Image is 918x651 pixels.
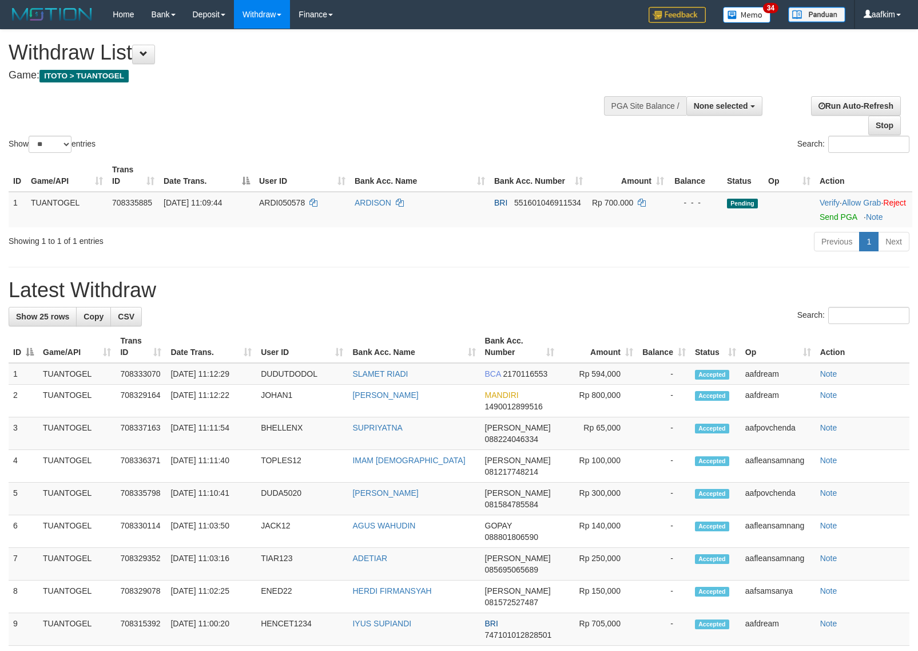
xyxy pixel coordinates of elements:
span: BRI [485,619,498,628]
a: Note [820,619,837,628]
a: Send PGA [820,212,857,222]
td: [DATE] 11:03:16 [166,548,256,581]
span: Accepted [695,554,729,564]
td: TUANTOGEL [38,515,116,548]
a: Note [820,369,837,378]
td: aafdream [741,613,816,646]
a: Stop [868,116,901,135]
td: Rp 65,000 [559,417,638,450]
td: aafleansamnang [741,548,816,581]
span: 708335885 [112,198,152,207]
a: IYUS SUPIANDI [352,619,411,628]
td: - [638,613,690,646]
a: Note [866,212,883,222]
td: · · [815,192,912,227]
a: SUPRIYATNA [352,423,402,432]
a: HERDI FIRMANSYAH [352,586,431,595]
a: [PERSON_NAME] [352,488,418,498]
td: 708330114 [116,515,166,548]
td: 9 [9,613,38,646]
td: aafpovchenda [741,417,816,450]
th: Op: activate to sort column ascending [741,330,816,363]
th: ID [9,159,26,192]
th: Bank Acc. Name: activate to sort column ascending [350,159,490,192]
h1: Latest Withdraw [9,279,909,302]
span: [PERSON_NAME] [485,554,551,563]
td: Rp 300,000 [559,483,638,515]
td: JOHAN1 [256,385,348,417]
a: ADETIAR [352,554,387,563]
a: AGUS WAHUDIN [352,521,415,530]
a: Run Auto-Refresh [811,96,901,116]
td: aafpovchenda [741,483,816,515]
td: 8 [9,581,38,613]
td: - [638,483,690,515]
a: Note [820,586,837,595]
a: CSV [110,307,142,326]
a: ARDISON [355,198,391,207]
span: Pending [727,199,758,208]
td: TOPLES12 [256,450,348,483]
th: Bank Acc. Name: activate to sort column ascending [348,330,480,363]
th: Status [722,159,764,192]
h4: Game: [9,70,601,81]
span: Copy 088224046334 to clipboard [485,435,538,444]
td: TUANTOGEL [38,581,116,613]
span: Copy 081572527487 to clipboard [485,598,538,607]
a: IMAM [DEMOGRAPHIC_DATA] [352,456,465,465]
td: Rp 705,000 [559,613,638,646]
label: Search: [797,307,909,324]
td: JACK12 [256,515,348,548]
td: aafdream [741,385,816,417]
span: Copy 1490012899516 to clipboard [485,402,543,411]
th: Status: activate to sort column ascending [690,330,741,363]
td: TUANTOGEL [38,450,116,483]
th: Date Trans.: activate to sort column descending [159,159,255,192]
th: Balance [669,159,722,192]
td: [DATE] 11:00:20 [166,613,256,646]
span: Copy 081584785584 to clipboard [485,500,538,509]
td: [DATE] 11:11:40 [166,450,256,483]
td: 1 [9,192,26,227]
a: [PERSON_NAME] [352,390,418,400]
a: Note [820,554,837,563]
div: - - - [673,197,718,208]
td: Rp 140,000 [559,515,638,548]
td: 708329352 [116,548,166,581]
td: Rp 594,000 [559,363,638,385]
span: Copy 2170116553 to clipboard [503,369,547,378]
th: Trans ID: activate to sort column ascending [116,330,166,363]
span: [PERSON_NAME] [485,423,551,432]
label: Search: [797,136,909,153]
td: aafleansamnang [741,515,816,548]
td: ENED22 [256,581,348,613]
a: Note [820,521,837,530]
a: Verify [820,198,840,207]
td: TUANTOGEL [26,192,108,227]
td: 3 [9,417,38,450]
th: Bank Acc. Number: activate to sort column ascending [490,159,587,192]
img: panduan.png [788,7,845,22]
th: User ID: activate to sort column ascending [255,159,350,192]
td: [DATE] 11:11:54 [166,417,256,450]
span: Accepted [695,587,729,597]
th: Trans ID: activate to sort column ascending [108,159,159,192]
td: TIAR123 [256,548,348,581]
td: BHELLENX [256,417,348,450]
a: Note [820,423,837,432]
th: User ID: activate to sort column ascending [256,330,348,363]
span: [PERSON_NAME] [485,586,551,595]
a: Note [820,488,837,498]
span: Accepted [695,489,729,499]
td: 6 [9,515,38,548]
span: GOPAY [485,521,512,530]
span: Copy 085695065689 to clipboard [485,565,538,574]
span: Accepted [695,370,729,380]
td: TUANTOGEL [38,417,116,450]
th: Bank Acc. Number: activate to sort column ascending [480,330,559,363]
select: Showentries [29,136,71,153]
span: Accepted [695,391,729,401]
td: - [638,450,690,483]
span: None selected [694,101,748,111]
th: Balance: activate to sort column ascending [638,330,690,363]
